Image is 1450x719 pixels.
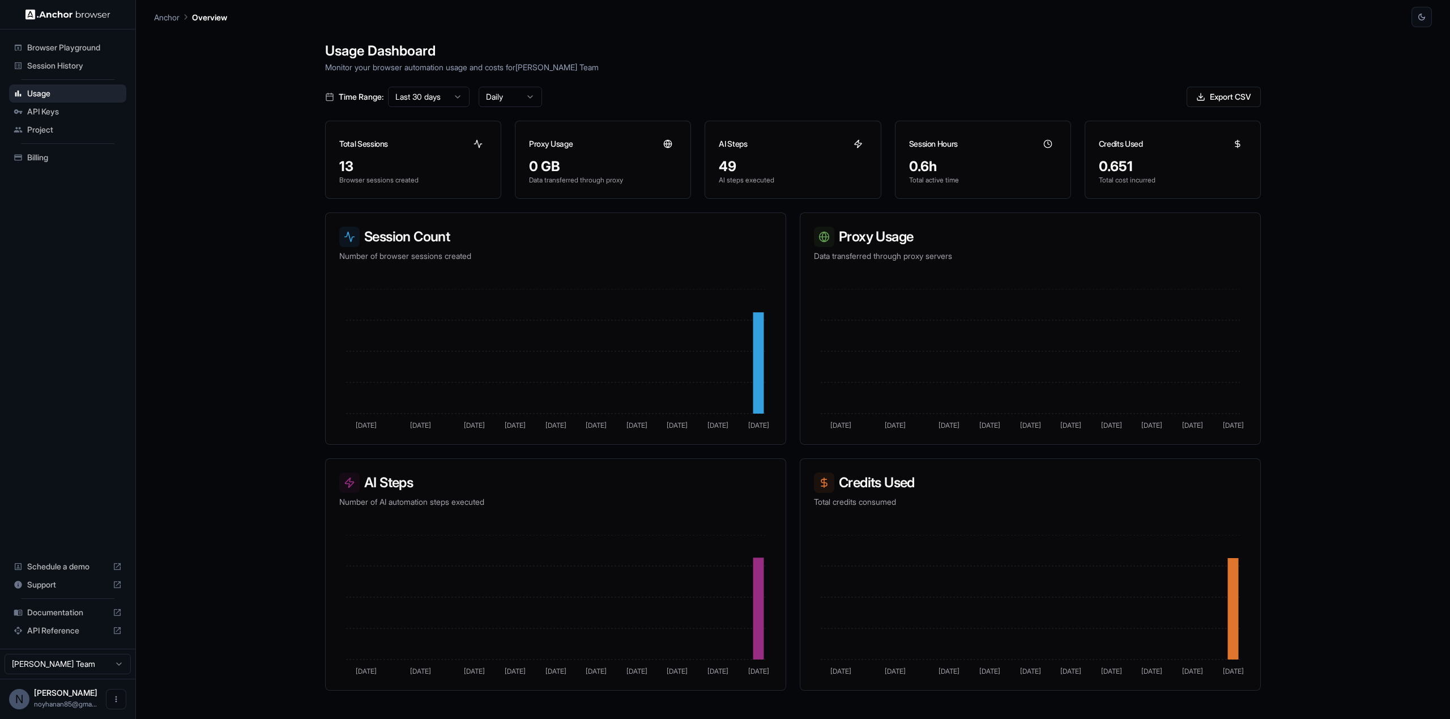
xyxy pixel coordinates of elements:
[909,158,1057,176] div: 0.6h
[529,138,573,150] h3: Proxy Usage
[339,176,487,185] p: Browser sessions created
[885,421,906,429] tspan: [DATE]
[27,579,108,590] span: Support
[1099,138,1143,150] h3: Credits Used
[1182,667,1203,675] tspan: [DATE]
[339,227,772,247] h3: Session Count
[814,496,1247,508] p: Total credits consumed
[505,667,526,675] tspan: [DATE]
[1141,667,1162,675] tspan: [DATE]
[814,473,1247,493] h3: Credits Used
[1020,667,1041,675] tspan: [DATE]
[339,138,388,150] h3: Total Sessions
[1101,667,1122,675] tspan: [DATE]
[339,496,772,508] p: Number of AI automation steps executed
[27,625,108,636] span: API Reference
[719,176,867,185] p: AI steps executed
[9,103,126,121] div: API Keys
[1099,176,1247,185] p: Total cost incurred
[27,607,108,618] span: Documentation
[939,667,959,675] tspan: [DATE]
[34,688,97,697] span: NOY Hanan
[9,576,126,594] div: Support
[667,421,688,429] tspan: [DATE]
[1101,421,1122,429] tspan: [DATE]
[27,124,122,135] span: Project
[909,176,1057,185] p: Total active time
[9,121,126,139] div: Project
[626,667,647,675] tspan: [DATE]
[814,227,1247,247] h3: Proxy Usage
[356,667,377,675] tspan: [DATE]
[410,421,431,429] tspan: [DATE]
[748,667,769,675] tspan: [DATE]
[9,148,126,167] div: Billing
[529,158,677,176] div: 0 GB
[979,667,1000,675] tspan: [DATE]
[1182,421,1203,429] tspan: [DATE]
[1060,667,1081,675] tspan: [DATE]
[814,250,1247,262] p: Data transferred through proxy servers
[339,158,487,176] div: 13
[719,138,747,150] h3: AI Steps
[339,250,772,262] p: Number of browser sessions created
[719,158,867,176] div: 49
[27,42,122,53] span: Browser Playground
[9,603,126,622] div: Documentation
[9,39,126,57] div: Browser Playground
[1060,421,1081,429] tspan: [DATE]
[154,11,227,23] nav: breadcrumb
[9,622,126,640] div: API Reference
[1223,421,1244,429] tspan: [DATE]
[34,700,97,708] span: noyhanan85@gmail.com
[339,473,772,493] h3: AI Steps
[9,689,29,709] div: N
[667,667,688,675] tspan: [DATE]
[586,421,607,429] tspan: [DATE]
[707,421,728,429] tspan: [DATE]
[586,667,607,675] tspan: [DATE]
[192,11,227,23] p: Overview
[505,421,526,429] tspan: [DATE]
[830,667,851,675] tspan: [DATE]
[545,421,566,429] tspan: [DATE]
[748,421,769,429] tspan: [DATE]
[1223,667,1244,675] tspan: [DATE]
[885,667,906,675] tspan: [DATE]
[325,61,1261,73] p: Monitor your browser automation usage and costs for [PERSON_NAME] Team
[464,667,485,675] tspan: [DATE]
[325,41,1261,61] h1: Usage Dashboard
[27,561,108,572] span: Schedule a demo
[529,176,677,185] p: Data transferred through proxy
[1141,421,1162,429] tspan: [DATE]
[27,152,122,163] span: Billing
[25,9,110,20] img: Anchor Logo
[830,421,851,429] tspan: [DATE]
[410,667,431,675] tspan: [DATE]
[27,88,122,99] span: Usage
[939,421,959,429] tspan: [DATE]
[1020,421,1041,429] tspan: [DATE]
[106,689,126,709] button: Open menu
[626,421,647,429] tspan: [DATE]
[1099,158,1247,176] div: 0.651
[464,421,485,429] tspan: [DATE]
[707,667,728,675] tspan: [DATE]
[545,667,566,675] tspan: [DATE]
[154,11,180,23] p: Anchor
[9,57,126,75] div: Session History
[9,558,126,576] div: Schedule a demo
[27,60,122,71] span: Session History
[9,84,126,103] div: Usage
[979,421,1000,429] tspan: [DATE]
[356,421,377,429] tspan: [DATE]
[909,138,958,150] h3: Session Hours
[1187,87,1261,107] button: Export CSV
[339,91,383,103] span: Time Range:
[27,106,122,117] span: API Keys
